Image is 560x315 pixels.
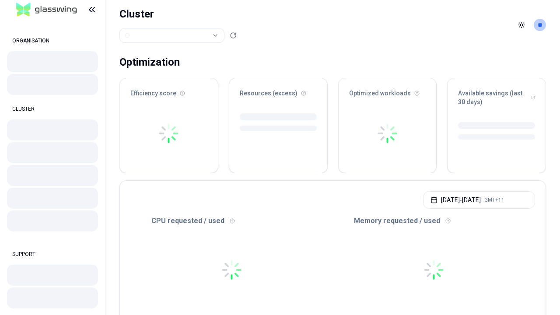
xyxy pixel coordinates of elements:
[119,53,180,71] div: Optimization
[484,196,504,203] span: GMT+11
[119,28,224,43] button: Select a value
[423,191,535,209] button: [DATE]-[DATE]GMT+11
[120,78,218,103] div: Efficiency score
[7,32,98,49] div: ORGANISATION
[229,78,327,103] div: Resources (excess)
[448,78,546,112] div: Available savings (last 30 days)
[333,216,535,226] div: Memory requested / used
[339,78,437,103] div: Optimized workloads
[130,216,333,226] div: CPU requested / used
[7,245,98,263] div: SUPPORT
[119,7,237,21] h1: Cluster
[7,100,98,118] div: CLUSTER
